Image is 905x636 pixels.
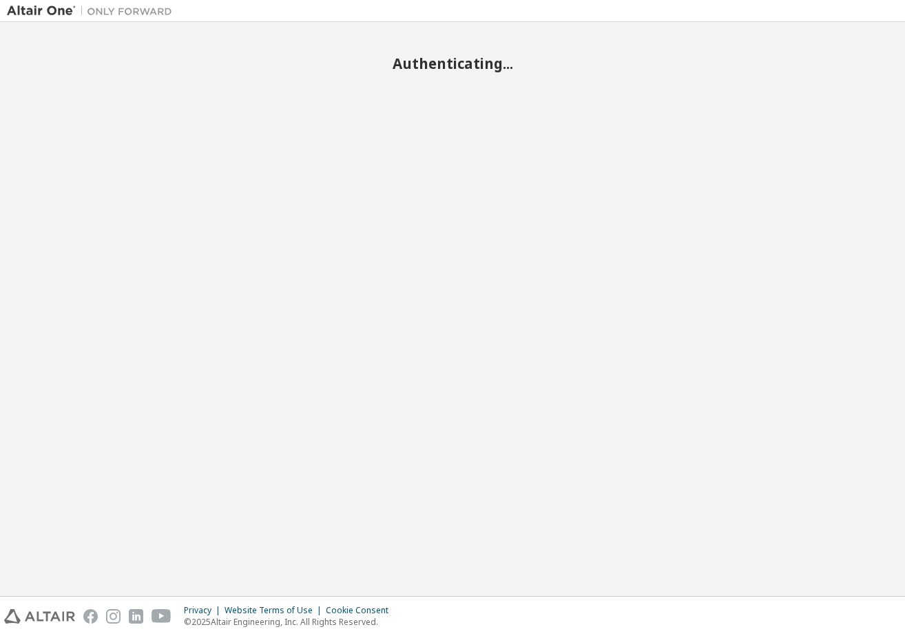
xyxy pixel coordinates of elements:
img: altair_logo.svg [4,609,75,624]
p: © 2025 Altair Engineering, Inc. All Rights Reserved. [184,616,397,628]
div: Website Terms of Use [225,605,326,616]
div: Cookie Consent [326,605,397,616]
img: facebook.svg [83,609,98,624]
img: instagram.svg [106,609,121,624]
div: Privacy [184,605,225,616]
h2: Authenticating... [7,54,898,72]
img: Altair One [7,4,179,18]
img: linkedin.svg [129,609,143,624]
img: youtube.svg [152,609,171,624]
